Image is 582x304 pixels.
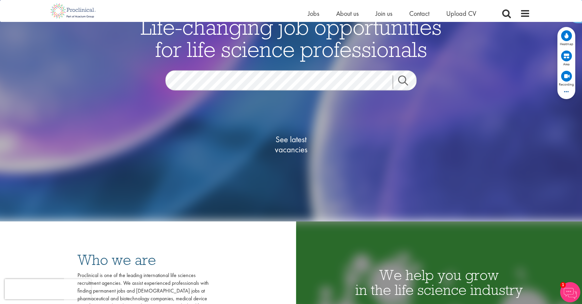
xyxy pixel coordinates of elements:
[560,282,566,288] span: 1
[560,50,573,66] div: View area map
[308,9,319,18] a: Jobs
[560,42,573,46] span: Heatmap
[257,134,325,155] span: See latest vacancies
[257,108,325,182] a: See latestvacancies
[560,30,573,46] div: View heatmap
[5,279,91,299] iframe: reCAPTCHA
[559,82,574,86] span: Recording
[393,75,422,89] a: Job search submit button
[563,62,570,66] span: Area
[77,252,209,267] h3: Who we are
[140,13,442,63] span: Life-changing job opportunities for life science professionals
[296,268,582,297] h1: We help you grow in the life science industry
[560,282,580,302] img: Chatbot
[409,9,429,18] a: Contact
[559,70,574,86] div: View recordings
[376,9,392,18] a: Join us
[446,9,476,18] a: Upload CV
[336,9,359,18] a: About us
